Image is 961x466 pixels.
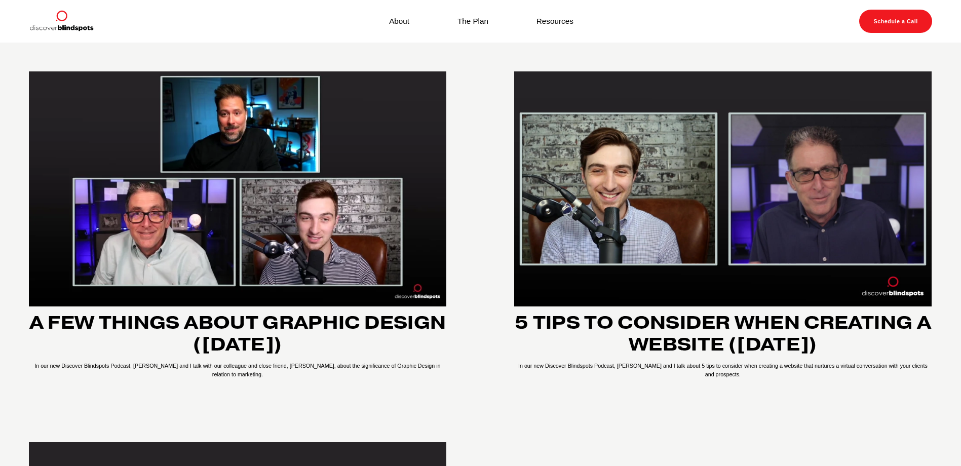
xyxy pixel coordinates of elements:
[29,310,446,356] a: A Few things about graphic design ([DATE])
[536,14,573,28] a: Resources
[859,10,932,33] a: Schedule a Call
[29,362,446,379] p: In our new Discover Blindspots Podcast, [PERSON_NAME] and I talk with our colleague and close fri...
[29,71,446,306] img: A Few things about graphic design (5.26.22)
[514,362,932,379] p: In our new Discover Blindspots Podcast, [PERSON_NAME] and I talk about 5 tips to consider when cr...
[389,14,409,28] a: About
[29,10,94,33] img: Discover Blind Spots
[457,14,488,28] a: The Plan
[515,310,931,356] a: 5 tips to consider when creating a website ([DATE])
[514,71,932,306] img: 5 tips to consider when creating a website (4.27.22)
